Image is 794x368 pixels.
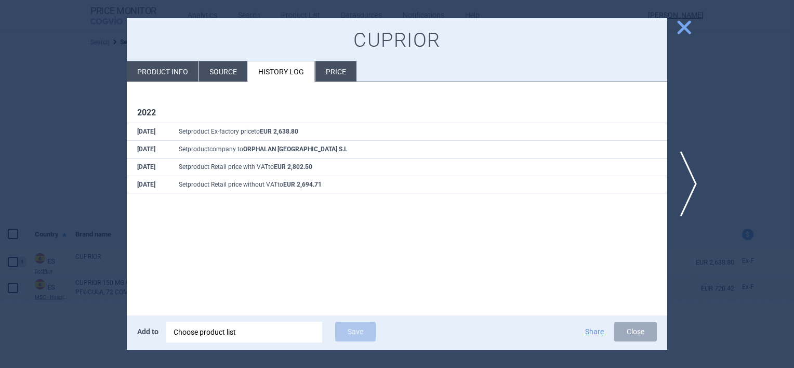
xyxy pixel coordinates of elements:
[315,61,356,82] li: Price
[199,61,247,82] li: Source
[137,322,158,341] p: Add to
[137,108,657,117] h1: 2022
[335,322,376,341] button: Save
[166,322,322,343] div: Choose product list
[179,146,348,153] span: Set product company to
[283,181,322,188] strong: EUR 2,694.71
[127,123,168,141] th: [DATE]
[248,61,315,82] li: History log
[127,158,168,176] th: [DATE]
[243,146,348,153] strong: ORPHALAN [GEOGRAPHIC_DATA] S.L
[127,61,198,82] li: Product info
[274,163,312,170] strong: EUR 2,802.50
[179,163,312,170] span: Set product Retail price with VAT to
[127,140,168,158] th: [DATE]
[137,29,657,52] h1: CUPRIOR
[585,328,604,335] button: Share
[614,322,657,341] button: Close
[179,181,322,188] span: Set product Retail price without VAT to
[179,128,298,135] span: Set product Ex-factory price to
[260,128,298,135] strong: EUR 2,638.80
[174,322,315,343] div: Choose product list
[127,176,168,193] th: [DATE]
